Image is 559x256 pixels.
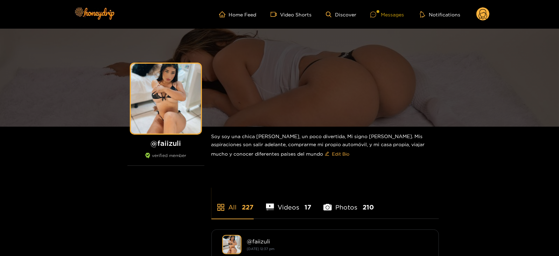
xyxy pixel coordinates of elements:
button: Notifications [418,11,462,18]
li: Videos [266,187,312,219]
div: @ faiizuli [247,238,428,244]
span: 227 [242,203,254,212]
h1: @ faiizuli [127,139,204,148]
span: appstore [217,203,225,212]
li: Photos [323,187,374,219]
span: 210 [363,203,374,212]
span: edit [325,151,329,157]
button: editEdit Bio [323,148,351,159]
img: faiizuli [222,235,242,254]
li: All [211,187,254,219]
small: [DATE] 12:37 pm [247,247,275,251]
span: video-camera [271,11,280,17]
a: Home Feed [219,11,257,17]
span: Edit Bio [332,150,350,157]
span: 17 [305,203,311,212]
div: Soy soy una chica [PERSON_NAME], un poco divertida, Mi signo [PERSON_NAME]. Mis aspiraciones son ... [211,127,439,165]
a: Video Shorts [271,11,312,17]
div: Messages [370,10,404,19]
div: verified member [127,153,204,166]
a: Discover [326,12,356,17]
span: home [219,11,229,17]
